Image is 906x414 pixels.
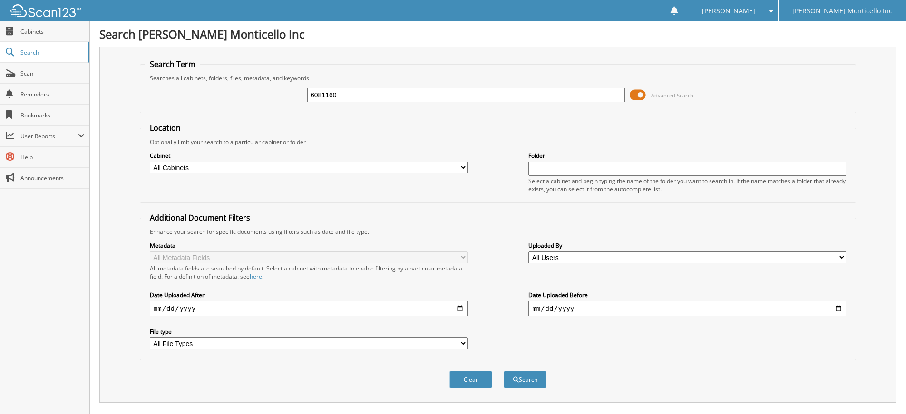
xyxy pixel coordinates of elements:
[145,228,851,236] div: Enhance your search for specific documents using filters such as date and file type.
[528,301,846,316] input: end
[20,174,85,182] span: Announcements
[792,8,892,14] span: [PERSON_NAME] Monticello Inc
[528,177,846,193] div: Select a cabinet and begin typing the name of the folder you want to search in. If the name match...
[145,138,851,146] div: Optionally limit your search to a particular cabinet or folder
[20,111,85,119] span: Bookmarks
[20,48,83,57] span: Search
[449,371,492,388] button: Clear
[651,92,693,99] span: Advanced Search
[99,26,896,42] h1: Search [PERSON_NAME] Monticello Inc
[145,212,255,223] legend: Additional Document Filters
[528,152,846,160] label: Folder
[150,152,468,160] label: Cabinet
[20,132,78,140] span: User Reports
[528,241,846,250] label: Uploaded By
[145,123,185,133] legend: Location
[10,4,81,17] img: scan123-logo-white.svg
[20,28,85,36] span: Cabinets
[145,59,200,69] legend: Search Term
[145,74,851,82] div: Searches all cabinets, folders, files, metadata, and keywords
[528,291,846,299] label: Date Uploaded Before
[150,291,468,299] label: Date Uploaded After
[250,272,262,280] a: here
[20,69,85,77] span: Scan
[858,368,906,414] iframe: Chat Widget
[150,264,468,280] div: All metadata fields are searched by default. Select a cabinet with metadata to enable filtering b...
[20,153,85,161] span: Help
[150,241,468,250] label: Metadata
[150,301,468,316] input: start
[702,8,755,14] span: [PERSON_NAME]
[20,90,85,98] span: Reminders
[150,327,468,336] label: File type
[504,371,546,388] button: Search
